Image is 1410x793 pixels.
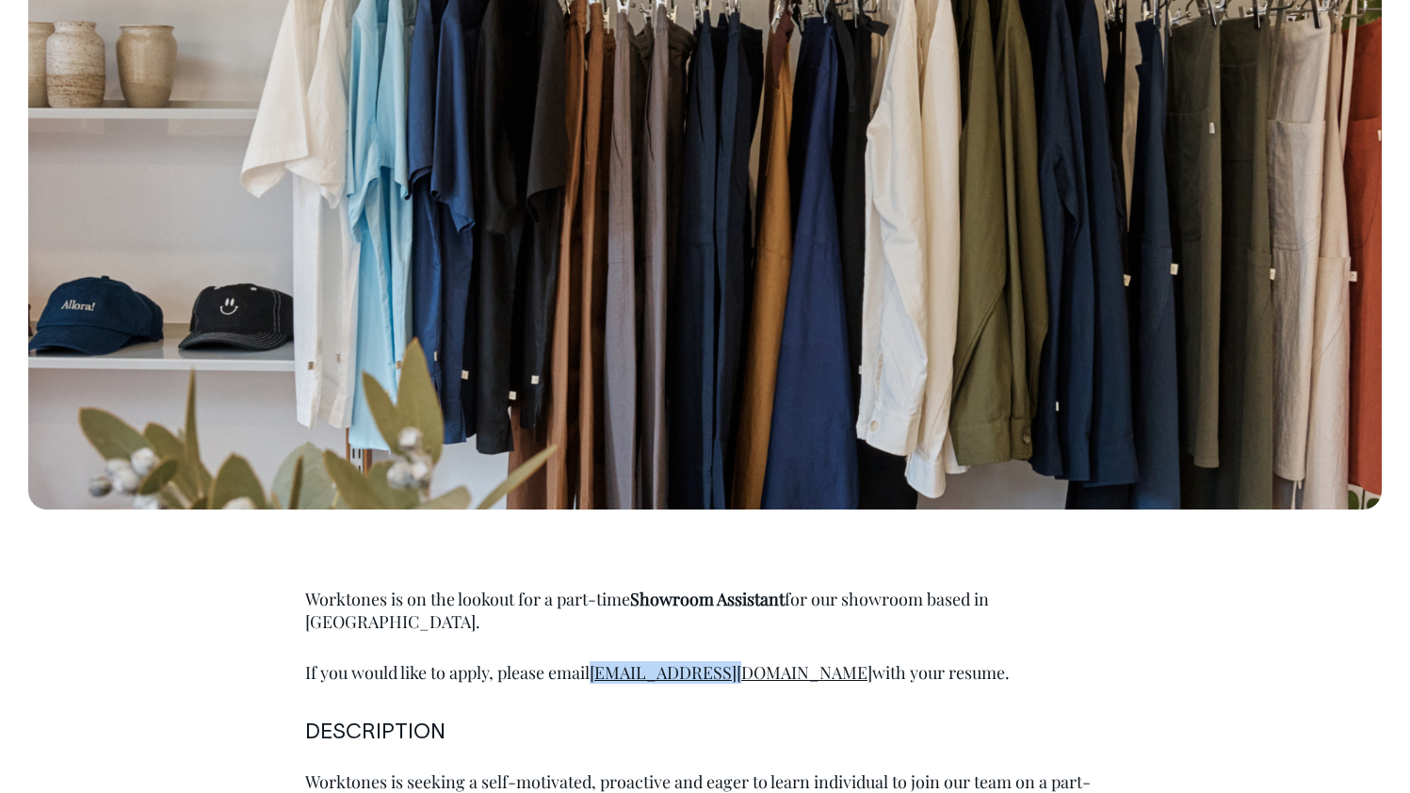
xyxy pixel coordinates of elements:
[305,588,1106,633] p: Worktones is on the lookout for a part-time for our showroom based in [GEOGRAPHIC_DATA].
[630,588,785,610] strong: Showroom Assistant
[590,661,872,684] a: [EMAIL_ADDRESS][DOMAIN_NAME]
[305,721,1106,744] h6: DESCRIPTION
[305,661,1106,684] p: If you would like to apply, please email with your resume.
